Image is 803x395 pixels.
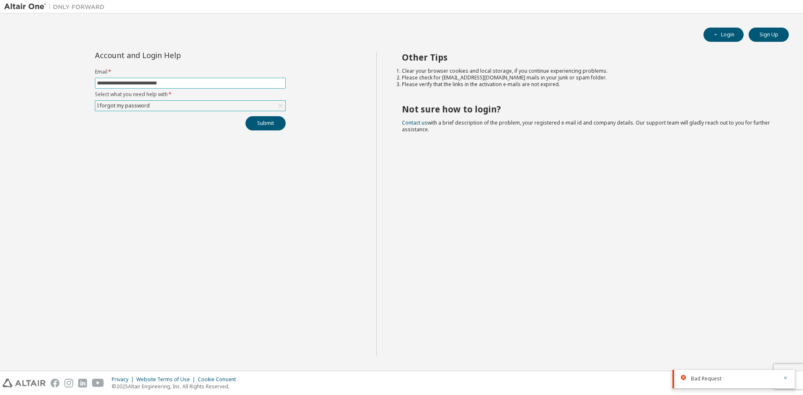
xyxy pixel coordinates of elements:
p: © 2025 Altair Engineering, Inc. All Rights Reserved. [112,383,241,390]
label: Select what you need help with [95,91,286,98]
div: Cookie Consent [198,376,241,383]
a: Contact us [402,119,427,126]
img: instagram.svg [64,379,73,387]
span: with a brief description of the problem, your registered e-mail id and company details. Our suppo... [402,119,770,133]
li: Please check for [EMAIL_ADDRESS][DOMAIN_NAME] mails in your junk or spam folder. [402,74,774,81]
img: youtube.svg [92,379,104,387]
img: facebook.svg [51,379,59,387]
li: Clear your browser cookies and local storage, if you continue experiencing problems. [402,68,774,74]
li: Please verify that the links in the activation e-mails are not expired. [402,81,774,88]
img: Altair One [4,3,109,11]
button: Login [703,28,744,42]
h2: Not sure how to login? [402,104,774,115]
img: linkedin.svg [78,379,87,387]
img: altair_logo.svg [3,379,46,387]
span: Bad Request [691,375,721,382]
div: Privacy [112,376,136,383]
div: I forgot my password [95,101,285,111]
div: Website Terms of Use [136,376,198,383]
label: Email [95,69,286,75]
button: Sign Up [749,28,789,42]
button: Submit [246,116,286,130]
div: I forgot my password [96,101,151,110]
h2: Other Tips [402,52,774,63]
div: Account and Login Help [95,52,248,59]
